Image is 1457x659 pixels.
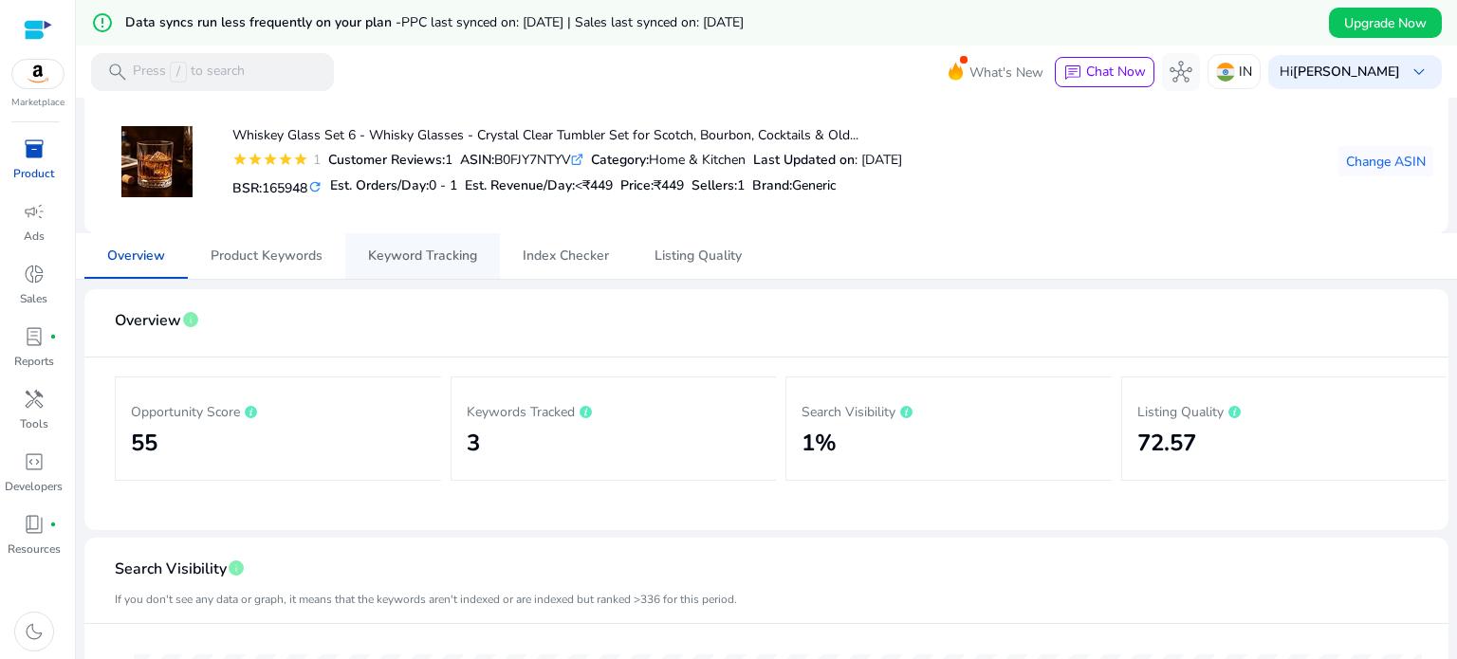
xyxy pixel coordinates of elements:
h5: BSR: [232,176,323,197]
div: B0FJY7NTYV [460,150,583,170]
div: 1 [328,150,452,170]
span: ₹449 [654,176,684,194]
h2: 72.57 [1137,430,1432,457]
div: Home & Kitchen [591,150,746,170]
span: donut_small [23,263,46,285]
p: Marketplace [11,96,65,110]
p: Tools [20,415,48,432]
span: What's New [969,56,1043,89]
h2: 55 [131,430,426,457]
b: ASIN: [460,151,494,169]
p: IN [1239,55,1252,88]
h2: 3 [467,430,762,457]
span: <₹449 [575,176,613,194]
span: Listing Quality [655,249,742,263]
p: Developers [5,478,63,495]
p: Listing Quality [1137,399,1432,422]
button: hub [1162,53,1200,91]
span: dark_mode [23,620,46,643]
mat-icon: refresh [307,178,323,196]
span: keyboard_arrow_down [1408,61,1430,83]
p: Keywords Tracked [467,399,762,422]
h5: : [752,178,837,194]
button: Change ASIN [1338,146,1433,176]
p: Resources [8,540,61,558]
span: fiber_manual_record [49,521,57,528]
div: 1 [308,150,321,170]
mat-icon: star [263,152,278,167]
span: book_4 [23,513,46,536]
span: campaign [23,200,46,223]
span: info [181,310,200,329]
span: Search Visibility [115,553,227,586]
button: chatChat Now [1055,57,1154,87]
p: Search Visibility [802,399,1097,422]
button: Upgrade Now [1329,8,1442,38]
b: [PERSON_NAME] [1293,63,1400,81]
span: search [106,61,129,83]
span: Keyword Tracking [368,249,477,263]
span: fiber_manual_record [49,333,57,340]
img: amazon.svg [12,60,64,88]
span: 0 - 1 [429,176,457,194]
h5: Est. Revenue/Day: [465,178,613,194]
p: Ads [24,228,45,245]
p: Product [13,165,54,182]
h5: Price: [620,178,684,194]
span: / [170,62,187,82]
span: Overview [107,249,165,263]
span: handyman [23,388,46,411]
p: Press to search [133,62,245,82]
p: Hi [1280,65,1400,79]
mat-icon: star [293,152,308,167]
span: Product Keywords [211,249,323,263]
span: hub [1170,61,1192,83]
mat-icon: star [232,152,248,167]
mat-icon: star [278,152,293,167]
span: Index Checker [523,249,609,263]
p: Opportunity Score [131,399,426,422]
h2: 1% [802,430,1097,457]
span: info [227,558,246,577]
span: Change ASIN [1346,152,1426,172]
div: : [DATE] [753,150,902,170]
img: 415iqgFuNrL._SS100_.jpg [121,126,193,197]
span: 1 [737,176,745,194]
h5: Est. Orders/Day: [330,178,457,194]
span: 165948 [262,179,307,197]
span: lab_profile [23,325,46,348]
b: Customer Reviews: [328,151,445,169]
span: code_blocks [23,450,46,473]
span: chat [1063,64,1082,82]
mat-icon: star [248,152,263,167]
span: inventory_2 [23,137,46,160]
p: Sales [20,290,47,307]
span: Chat Now [1086,63,1146,81]
img: in.svg [1216,63,1235,82]
h5: Data syncs run less frequently on your plan - [125,15,744,31]
mat-card-subtitle: If you don't see any data or graph, it means that the keywords aren't indexed or are indexed but ... [115,591,737,609]
p: Reports [14,353,54,370]
b: Category: [591,151,649,169]
h4: Whiskey Glass Set 6 - Whisky Glasses - Crystal Clear Tumbler Set for Scotch, Bourbon, Cocktails &... [232,128,902,144]
mat-icon: error_outline [91,11,114,34]
span: PPC last synced on: [DATE] | Sales last synced on: [DATE] [401,13,744,31]
span: Brand [752,176,789,194]
span: Overview [115,304,181,338]
b: Last Updated on [753,151,855,169]
h5: Sellers: [692,178,745,194]
span: Generic [792,176,837,194]
span: Upgrade Now [1344,13,1427,33]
